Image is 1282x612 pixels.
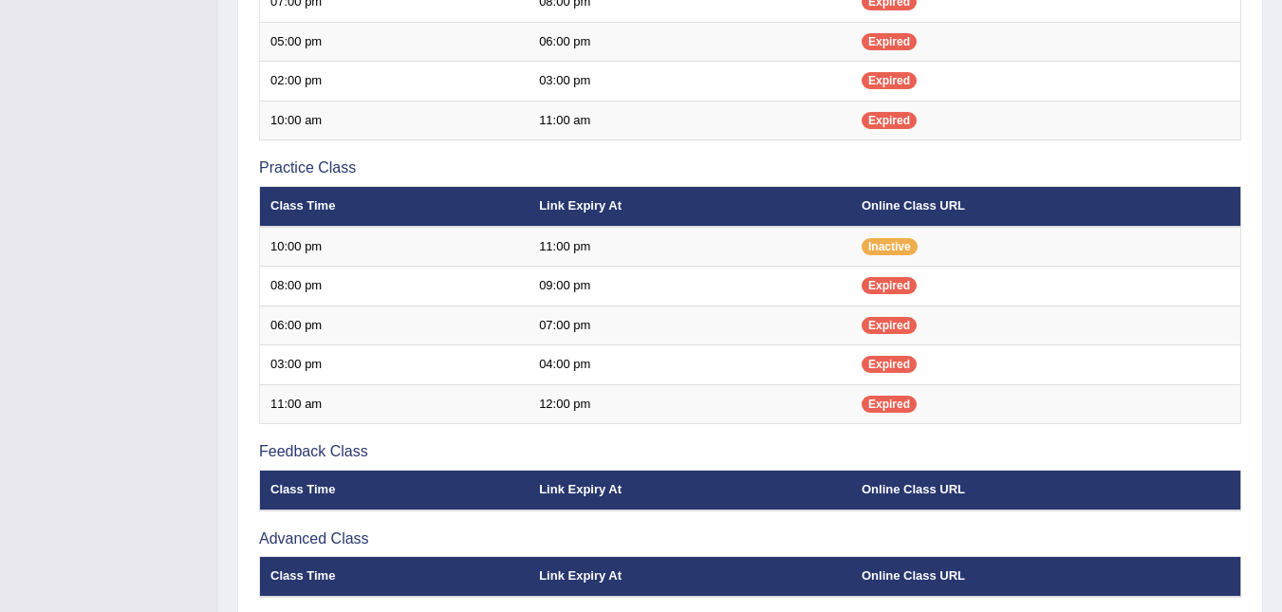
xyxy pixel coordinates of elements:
[529,471,851,510] th: Link Expiry At
[260,306,530,345] td: 06:00 pm
[851,557,1241,597] th: Online Class URL
[529,227,851,267] td: 11:00 pm
[260,557,530,597] th: Class Time
[862,277,917,294] span: Expired
[851,471,1241,510] th: Online Class URL
[862,238,918,255] span: Inactive
[260,267,530,306] td: 08:00 pm
[529,345,851,385] td: 04:00 pm
[260,62,530,102] td: 02:00 pm
[529,384,851,424] td: 12:00 pm
[260,345,530,385] td: 03:00 pm
[529,267,851,306] td: 09:00 pm
[259,530,1241,547] h3: Advanced Class
[862,33,917,50] span: Expired
[862,112,917,129] span: Expired
[862,317,917,334] span: Expired
[259,443,1241,460] h3: Feedback Class
[259,159,1241,176] h3: Practice Class
[260,101,530,140] td: 10:00 am
[260,227,530,267] td: 10:00 pm
[529,187,851,227] th: Link Expiry At
[862,72,917,89] span: Expired
[529,101,851,140] td: 11:00 am
[260,471,530,510] th: Class Time
[529,22,851,62] td: 06:00 pm
[529,306,851,345] td: 07:00 pm
[260,187,530,227] th: Class Time
[851,187,1241,227] th: Online Class URL
[529,62,851,102] td: 03:00 pm
[260,22,530,62] td: 05:00 pm
[260,384,530,424] td: 11:00 am
[529,557,851,597] th: Link Expiry At
[862,396,917,413] span: Expired
[862,356,917,373] span: Expired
